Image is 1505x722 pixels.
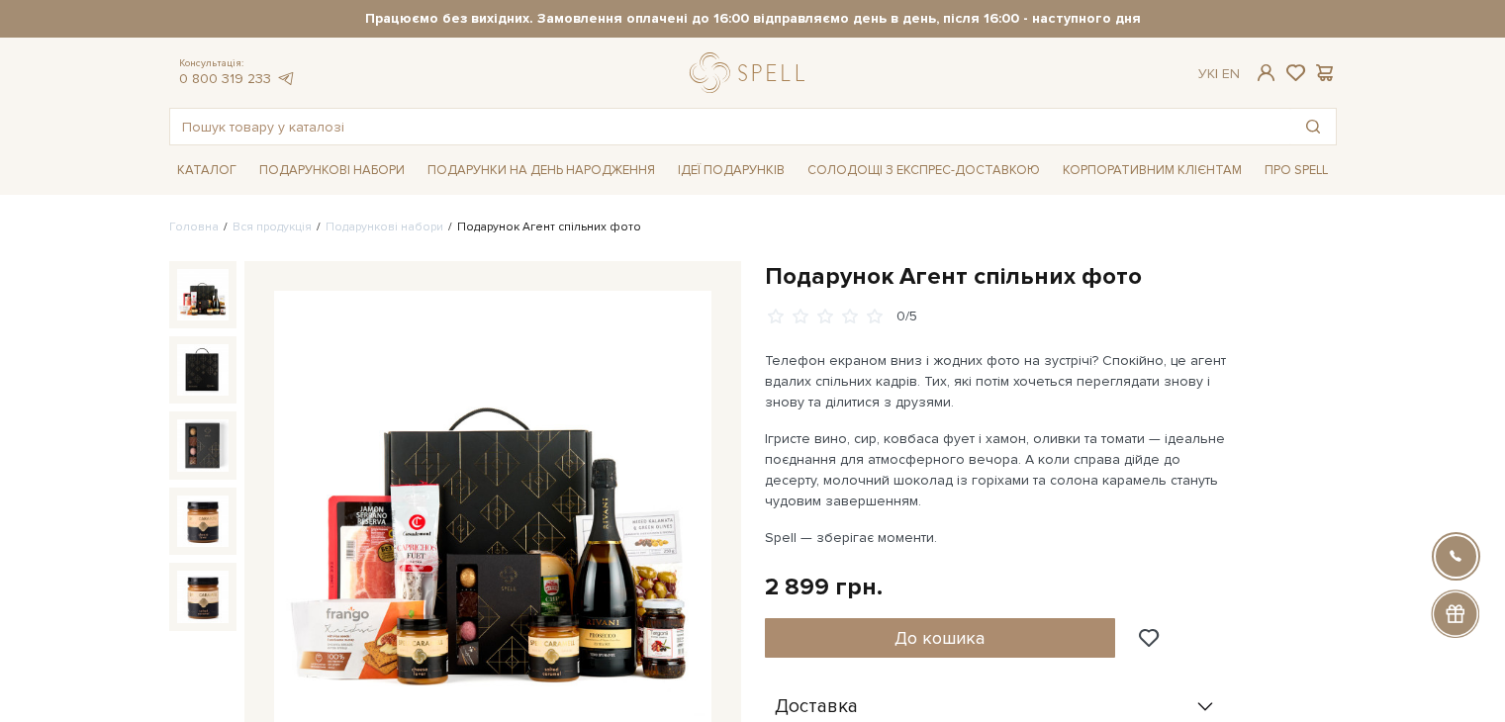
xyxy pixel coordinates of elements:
span: | [1215,65,1218,82]
img: Подарунок Агент спільних фото [177,571,229,622]
input: Пошук товару у каталозі [170,109,1290,144]
p: Ігристе вино, сир, ковбаса фует і хамон, оливки та томати — ідеальне поєднання для атмосферного в... [765,428,1229,511]
div: Ук [1198,65,1240,83]
a: Про Spell [1257,155,1336,186]
strong: Працюємо без вихідних. Замовлення оплачені до 16:00 відправляємо день в день, після 16:00 - насту... [169,10,1337,28]
img: Подарунок Агент спільних фото [177,269,229,320]
div: 0/5 [896,308,917,326]
a: Каталог [169,155,244,186]
a: Вся продукція [233,220,312,234]
li: Подарунок Агент спільних фото [443,219,641,236]
a: Подарунки на День народження [420,155,663,186]
a: Подарункові набори [251,155,413,186]
span: До кошика [894,627,985,649]
a: logo [690,52,813,93]
p: Spell — зберігає моменти. [765,527,1229,548]
h1: Подарунок Агент спільних фото [765,261,1337,292]
a: Подарункові набори [326,220,443,234]
button: Пошук товару у каталозі [1290,109,1336,144]
div: 2 899 грн. [765,572,883,602]
span: Доставка [775,698,858,716]
img: Подарунок Агент спільних фото [177,496,229,547]
img: Подарунок Агент спільних фото [177,419,229,471]
a: Головна [169,220,219,234]
a: Солодощі з експрес-доставкою [800,153,1048,187]
a: Корпоративним клієнтам [1055,155,1250,186]
a: 0 800 319 233 [179,70,271,87]
span: Консультація: [179,57,296,70]
p: Телефон екраном вниз і жодних фото на зустрічі? Спокійно, це агент вдалих спільних кадрів. Тих, я... [765,350,1229,412]
a: Ідеї подарунків [670,155,793,186]
button: До кошика [765,618,1116,658]
img: Подарунок Агент спільних фото [177,344,229,396]
a: En [1222,65,1240,82]
a: telegram [276,70,296,87]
